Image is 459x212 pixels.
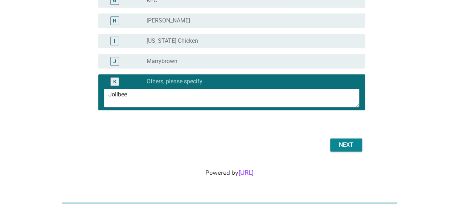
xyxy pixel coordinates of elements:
div: J [113,57,116,65]
label: [PERSON_NAME] [147,17,190,24]
label: Marrybrown [147,58,177,65]
div: Powered by [9,168,450,177]
label: Others, please specify [147,78,202,85]
div: I [114,37,115,45]
a: [URL] [238,169,254,177]
div: H [113,17,116,24]
div: K [113,78,116,85]
div: Next [336,141,356,149]
label: [US_STATE] Chicken [147,37,198,45]
button: Next [330,138,362,151]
